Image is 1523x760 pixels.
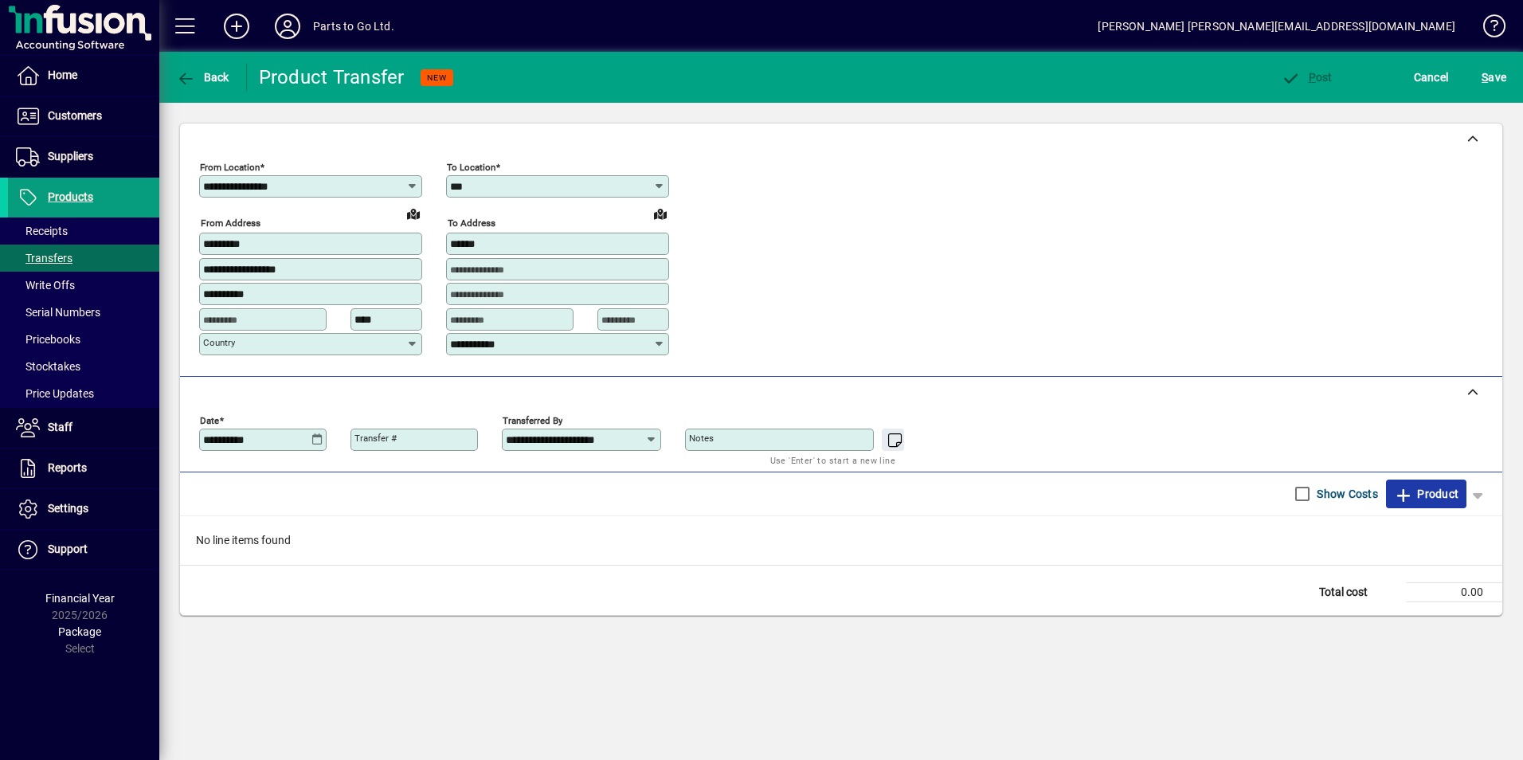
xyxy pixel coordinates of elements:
[1482,65,1506,90] span: ave
[48,421,72,433] span: Staff
[648,201,673,226] a: View on map
[770,451,895,469] mat-hint: Use 'Enter' to start a new line
[262,12,313,41] button: Profile
[447,162,495,173] mat-label: To location
[1311,582,1407,601] td: Total cost
[8,272,159,299] a: Write Offs
[200,414,219,425] mat-label: Date
[8,217,159,245] a: Receipts
[48,190,93,203] span: Products
[503,414,562,425] mat-label: Transferred by
[16,333,80,346] span: Pricebooks
[48,150,93,163] span: Suppliers
[172,63,233,92] button: Back
[48,69,77,81] span: Home
[8,449,159,488] a: Reports
[8,245,159,272] a: Transfers
[58,625,101,638] span: Package
[8,408,159,448] a: Staff
[1386,480,1466,508] button: Product
[176,71,229,84] span: Back
[8,326,159,353] a: Pricebooks
[1482,71,1488,84] span: S
[313,14,394,39] div: Parts to Go Ltd.
[1281,71,1333,84] span: ost
[211,12,262,41] button: Add
[45,592,115,605] span: Financial Year
[8,489,159,529] a: Settings
[48,543,88,555] span: Support
[8,353,159,380] a: Stocktakes
[1407,582,1502,601] td: 0.00
[16,387,94,400] span: Price Updates
[1314,486,1378,502] label: Show Costs
[16,306,100,319] span: Serial Numbers
[8,56,159,96] a: Home
[159,63,247,92] app-page-header-button: Back
[1478,63,1510,92] button: Save
[1394,481,1458,507] span: Product
[8,530,159,570] a: Support
[1410,63,1453,92] button: Cancel
[180,516,1502,565] div: No line items found
[8,96,159,136] a: Customers
[16,225,68,237] span: Receipts
[8,299,159,326] a: Serial Numbers
[48,109,102,122] span: Customers
[1098,14,1455,39] div: [PERSON_NAME] [PERSON_NAME][EMAIL_ADDRESS][DOMAIN_NAME]
[16,252,72,264] span: Transfers
[354,433,397,444] mat-label: Transfer #
[689,433,714,444] mat-label: Notes
[1471,3,1503,55] a: Knowledge Base
[401,201,426,226] a: View on map
[8,380,159,407] a: Price Updates
[48,502,88,515] span: Settings
[203,337,235,348] mat-label: Country
[1277,63,1337,92] button: Post
[48,461,87,474] span: Reports
[16,279,75,292] span: Write Offs
[200,162,260,173] mat-label: From location
[259,65,405,90] div: Product Transfer
[8,137,159,177] a: Suppliers
[1414,65,1449,90] span: Cancel
[1309,71,1316,84] span: P
[16,360,80,373] span: Stocktakes
[427,72,447,83] span: NEW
